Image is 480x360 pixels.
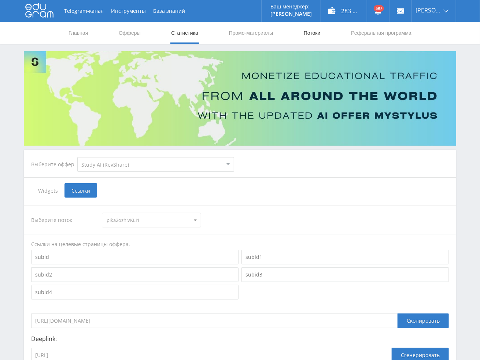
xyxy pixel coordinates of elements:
[350,22,412,44] a: Реферальная программа
[170,22,199,44] a: Статистика
[241,250,449,264] input: subid1
[64,183,97,198] span: Ссылки
[241,267,449,282] input: subid3
[24,51,456,146] img: Banner
[303,22,321,44] a: Потоки
[31,250,239,264] input: subid
[31,267,239,282] input: subid2
[31,241,449,248] div: Ссылки на целевые страницы оффера.
[31,285,239,300] input: subid4
[31,213,95,227] div: Выберите поток
[107,213,189,227] span: pika2ozhivKLI1
[398,313,449,328] div: Скопировать
[118,22,141,44] a: Офферы
[31,162,77,167] div: Выберите оффер
[270,11,312,17] p: [PERSON_NAME]
[31,183,64,198] span: Widgets
[270,4,312,10] p: Ваш менеджер:
[228,22,274,44] a: Промо-материалы
[68,22,89,44] a: Главная
[31,335,449,342] p: Deeplink:
[416,7,441,13] span: [PERSON_NAME]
